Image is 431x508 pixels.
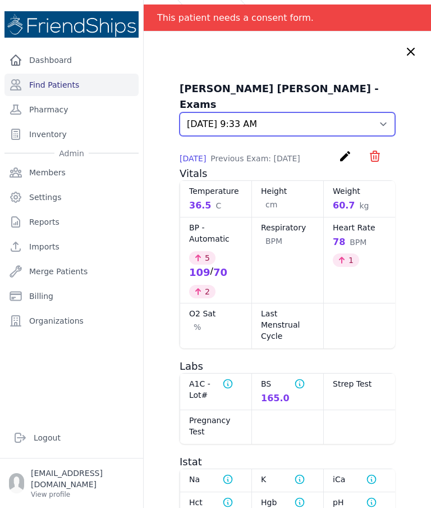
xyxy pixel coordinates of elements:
[333,222,386,233] dt: Heart Rate
[189,308,242,319] dt: O2 Sat
[359,200,369,211] span: kg
[144,4,431,31] div: Notification
[210,154,300,163] span: Previous Exam: [DATE]
[350,237,366,248] span: BPM
[180,456,202,468] span: Istat
[4,285,139,307] a: Billing
[189,497,242,508] dt: Hct
[194,321,201,333] span: %
[189,265,210,280] div: 109
[338,149,352,163] i: create
[261,474,314,485] dt: K
[189,199,242,212] div: 36.5
[189,265,242,280] div: /
[261,497,314,508] dt: Hgb
[189,415,242,437] dt: Pregnancy Test
[265,235,282,247] span: BPM
[261,222,314,233] dt: Respiratory
[9,468,134,499] a: [EMAIL_ADDRESS][DOMAIN_NAME] View profile
[31,490,134,499] p: View profile
[54,148,89,159] span: Admin
[4,235,139,258] a: Imports
[333,253,359,267] div: 1
[215,200,221,211] span: C
[4,161,139,184] a: Members
[261,308,314,342] dt: Last Menstrual Cycle
[333,474,386,485] dt: iCa
[180,360,203,372] span: Labs
[4,260,139,283] a: Merge Patients
[261,185,314,197] dt: Height
[261,378,314,389] dt: BS
[31,468,134,490] p: [EMAIL_ADDRESS][DOMAIN_NAME]
[333,235,386,249] div: 78
[4,310,139,332] a: Organizations
[157,4,314,31] div: This patient needs a consent form.
[333,497,386,508] dt: pH
[189,222,242,244] dt: BP - Automatic
[180,81,395,112] h3: [PERSON_NAME] [PERSON_NAME] - Exams
[189,185,242,197] dt: Temperature
[213,265,227,280] div: 70
[189,378,242,401] dt: A1C - Lot#
[4,74,139,96] a: Find Patients
[333,185,386,197] dt: Weight
[180,167,207,179] span: Vitals
[9,427,134,449] a: Logout
[180,153,300,164] p: [DATE]
[261,392,314,405] div: 165.0
[4,211,139,233] a: Reports
[189,251,215,265] div: 5
[4,11,139,38] img: Medical Missions EMR
[4,123,139,146] a: Inventory
[189,474,242,485] dt: Na
[265,199,277,210] span: cm
[4,49,139,71] a: Dashboard
[4,186,139,208] a: Settings
[4,98,139,121] a: Pharmacy
[333,199,386,212] div: 60.7
[333,378,386,389] dt: Strep Test
[338,155,355,165] a: create
[189,285,215,298] div: 2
